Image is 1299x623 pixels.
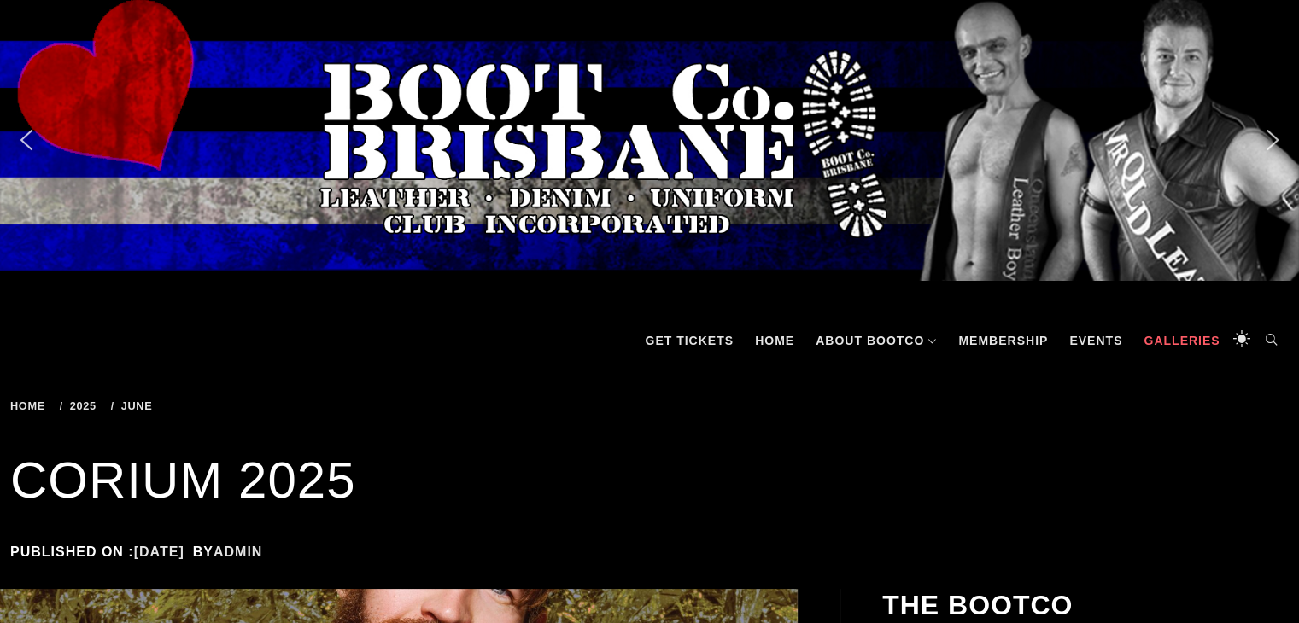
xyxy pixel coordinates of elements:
[807,315,945,366] a: About BootCo
[746,315,803,366] a: Home
[950,315,1056,366] a: Membership
[13,126,40,154] img: previous arrow
[1259,126,1286,154] img: next arrow
[10,446,1289,515] h1: CORIUM 2025
[1135,315,1228,366] a: Galleries
[60,399,102,412] a: 2025
[111,399,159,412] a: June
[10,400,260,412] div: Breadcrumbs
[636,315,742,366] a: GET TICKETS
[10,544,193,559] span: Published on :
[193,544,272,559] span: by
[134,544,184,559] a: [DATE]
[1061,315,1131,366] a: Events
[10,399,51,412] a: Home
[214,544,262,559] a: admin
